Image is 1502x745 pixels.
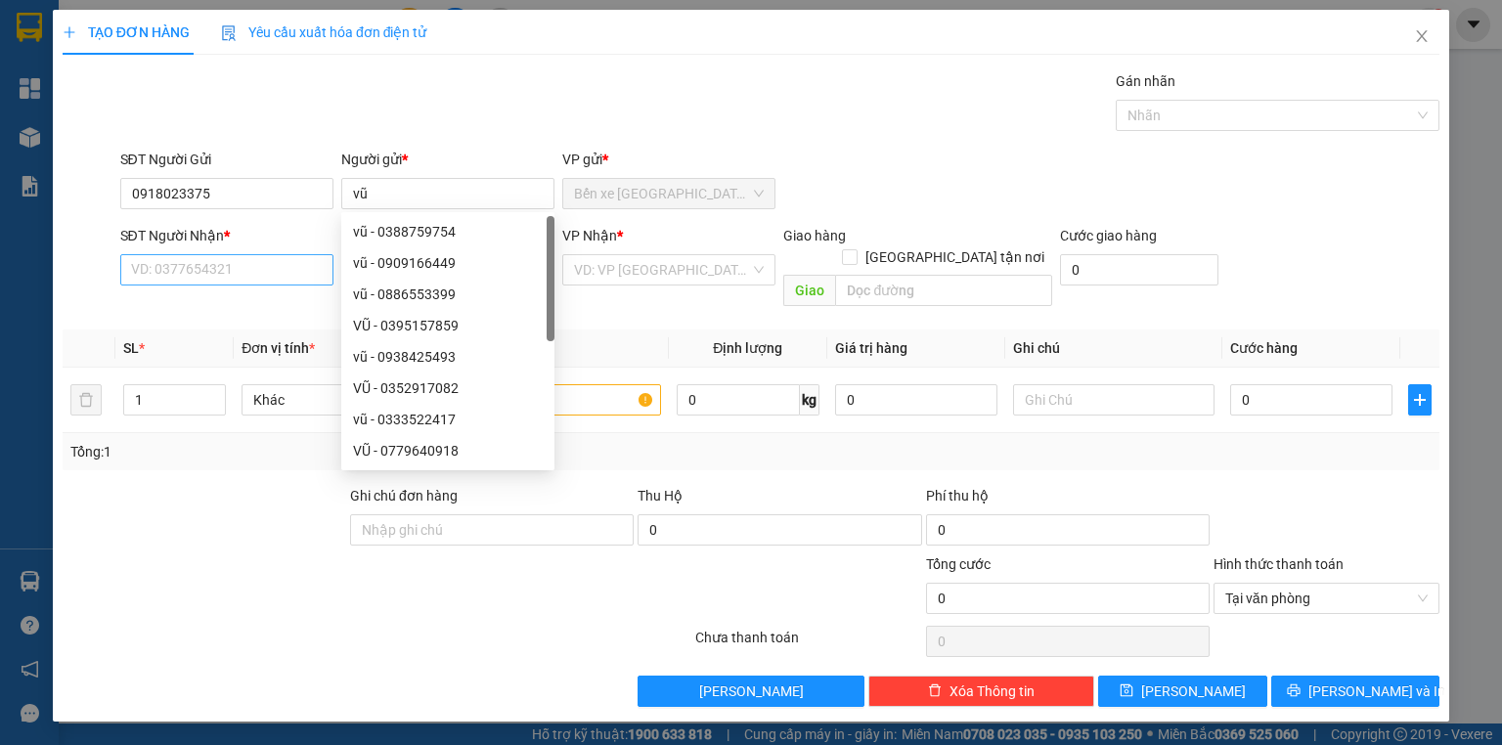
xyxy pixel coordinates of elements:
[950,680,1035,702] span: Xóa Thông tin
[341,435,554,466] div: VŨ - 0779640918
[1287,683,1301,699] span: printer
[800,384,819,416] span: kg
[353,409,543,430] div: vũ - 0333522417
[353,315,543,336] div: VŨ - 0395157859
[123,340,139,356] span: SL
[1116,73,1175,89] label: Gán nhãn
[858,246,1052,268] span: [GEOGRAPHIC_DATA] tận nơi
[353,377,543,399] div: VŨ - 0352917082
[350,514,634,546] input: Ghi chú đơn hàng
[1225,584,1428,613] span: Tại văn phòng
[1394,10,1449,65] button: Close
[868,676,1094,707] button: deleteXóa Thông tin
[926,485,1210,514] div: Phí thu hộ
[562,149,775,170] div: VP gửi
[638,676,863,707] button: [PERSON_NAME]
[835,275,1052,306] input: Dọc đường
[713,340,782,356] span: Định lượng
[353,252,543,274] div: vũ - 0909166449
[1060,228,1157,243] label: Cước giao hàng
[1098,676,1267,707] button: save[PERSON_NAME]
[63,24,190,40] span: TẠO ĐƠN HÀNG
[1013,384,1215,416] input: Ghi Chú
[353,346,543,368] div: vũ - 0938425493
[353,440,543,461] div: VŨ - 0779640918
[835,340,907,356] span: Giá trị hàng
[928,683,942,699] span: delete
[460,384,661,416] input: VD: Bàn, Ghế
[253,385,431,415] span: Khác
[341,310,554,341] div: VŨ - 0395157859
[70,384,102,416] button: delete
[120,225,333,246] div: SĐT Người Nhận
[341,372,554,404] div: VŨ - 0352917082
[699,680,804,702] span: [PERSON_NAME]
[1408,384,1432,416] button: plus
[350,488,458,504] label: Ghi chú đơn hàng
[1214,556,1344,572] label: Hình thức thanh toán
[638,488,683,504] span: Thu Hộ
[341,216,554,247] div: vũ - 0388759754
[1308,680,1445,702] span: [PERSON_NAME] và In
[783,228,846,243] span: Giao hàng
[1271,676,1440,707] button: printer[PERSON_NAME] và In
[926,556,991,572] span: Tổng cước
[1005,329,1222,368] th: Ghi chú
[242,340,315,356] span: Đơn vị tính
[341,247,554,279] div: vũ - 0909166449
[1230,340,1298,356] span: Cước hàng
[574,179,764,208] span: Bến xe Tiền Giang
[341,404,554,435] div: vũ - 0333522417
[1120,683,1133,699] span: save
[341,341,554,372] div: vũ - 0938425493
[120,149,333,170] div: SĐT Người Gửi
[1141,680,1246,702] span: [PERSON_NAME]
[221,25,237,41] img: icon
[783,275,835,306] span: Giao
[341,149,554,170] div: Người gửi
[353,221,543,242] div: vũ - 0388759754
[70,441,581,462] div: Tổng: 1
[341,279,554,310] div: vũ - 0886553399
[1060,254,1218,285] input: Cước giao hàng
[1414,28,1430,44] span: close
[693,627,923,661] div: Chưa thanh toán
[353,284,543,305] div: vũ - 0886553399
[562,228,617,243] span: VP Nhận
[1409,392,1431,408] span: plus
[221,24,427,40] span: Yêu cầu xuất hóa đơn điện tử
[835,384,997,416] input: 0
[63,25,76,39] span: plus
